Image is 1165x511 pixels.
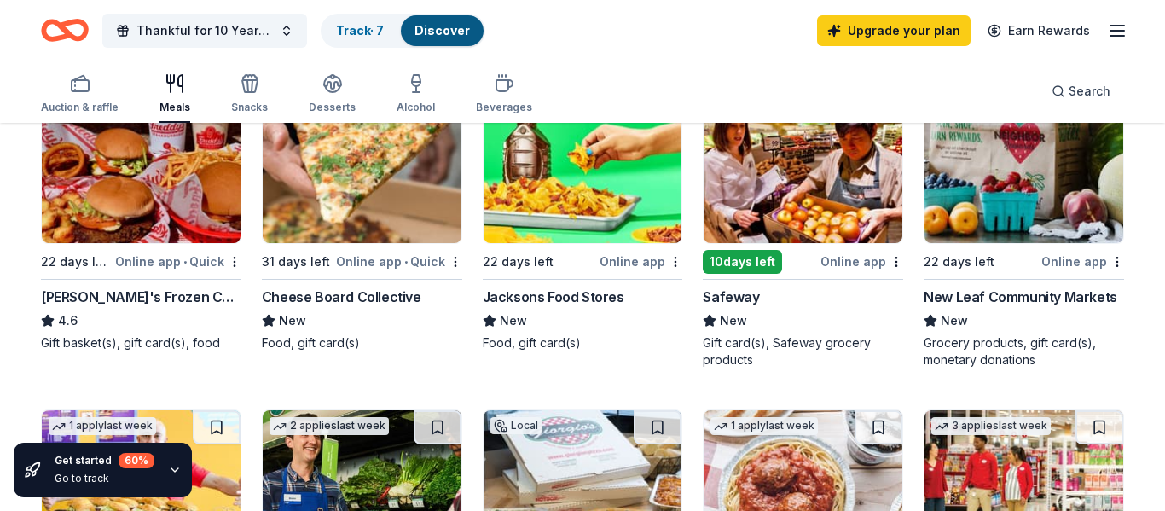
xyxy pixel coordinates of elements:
[483,287,624,307] div: Jacksons Food Stores
[1038,74,1124,108] button: Search
[720,311,747,331] span: New
[115,251,241,272] div: Online app Quick
[159,101,190,114] div: Meals
[483,334,683,351] div: Food, gift card(s)
[309,67,356,123] button: Desserts
[600,251,682,272] div: Online app
[924,287,1117,307] div: New Leaf Community Markets
[977,15,1100,46] a: Earn Rewards
[820,251,903,272] div: Online app
[183,255,187,269] span: •
[58,311,78,331] span: 4.6
[336,251,462,272] div: Online app Quick
[931,417,1051,435] div: 3 applies last week
[41,252,112,272] div: 22 days left
[231,67,268,123] button: Snacks
[262,334,462,351] div: Food, gift card(s)
[924,80,1124,369] a: Image for New Leaf Community MarketsLocal22 days leftOnline appNew Leaf Community MarketsNewGroce...
[102,14,307,48] button: Thankful for 10 Years Gala Fundraiser
[41,67,119,123] button: Auction & raffle
[159,67,190,123] button: Meals
[703,334,903,369] div: Gift card(s), Safeway grocery products
[710,417,818,435] div: 1 apply last week
[414,23,470,38] a: Discover
[231,101,268,114] div: Snacks
[483,80,683,351] a: Image for Jacksons Food Stores2 applieslast week22 days leftOnline appJacksons Food StoresNewFood...
[41,80,241,351] a: Image for Freddy's Frozen Custard & Steakburgers9 applieslast week22 days leftOnline app•Quick[PE...
[41,101,119,114] div: Auction & raffle
[703,287,759,307] div: Safeway
[49,417,156,435] div: 1 apply last week
[321,14,485,48] button: Track· 7Discover
[924,334,1124,369] div: Grocery products, gift card(s), monetary donations
[55,472,154,485] div: Go to track
[136,20,273,41] span: Thankful for 10 Years Gala Fundraiser
[397,67,435,123] button: Alcohol
[704,81,902,243] img: Image for Safeway
[119,453,154,468] div: 60 %
[41,334,241,351] div: Gift basket(s), gift card(s), food
[1041,251,1124,272] div: Online app
[483,252,554,272] div: 22 days left
[924,252,994,272] div: 22 days left
[309,101,356,114] div: Desserts
[270,417,389,435] div: 2 applies last week
[924,81,1123,243] img: Image for New Leaf Community Markets
[817,15,971,46] a: Upgrade your plan
[55,453,154,468] div: Get started
[336,23,384,38] a: Track· 7
[42,81,241,243] img: Image for Freddy's Frozen Custard & Steakburgers
[279,311,306,331] span: New
[484,81,682,243] img: Image for Jacksons Food Stores
[262,80,462,351] a: Image for Cheese Board CollectiveLocal31 days leftOnline app•QuickCheese Board CollectiveNewFood,...
[490,417,542,434] div: Local
[41,287,241,307] div: [PERSON_NAME]'s Frozen Custard & Steakburgers
[262,252,330,272] div: 31 days left
[476,67,532,123] button: Beverages
[263,81,461,243] img: Image for Cheese Board Collective
[262,287,421,307] div: Cheese Board Collective
[703,80,903,369] a: Image for Safeway10days leftOnline appSafewayNewGift card(s), Safeway grocery products
[703,250,782,274] div: 10 days left
[404,255,408,269] span: •
[941,311,968,331] span: New
[1069,81,1110,102] span: Search
[397,101,435,114] div: Alcohol
[41,10,89,50] a: Home
[500,311,527,331] span: New
[476,101,532,114] div: Beverages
